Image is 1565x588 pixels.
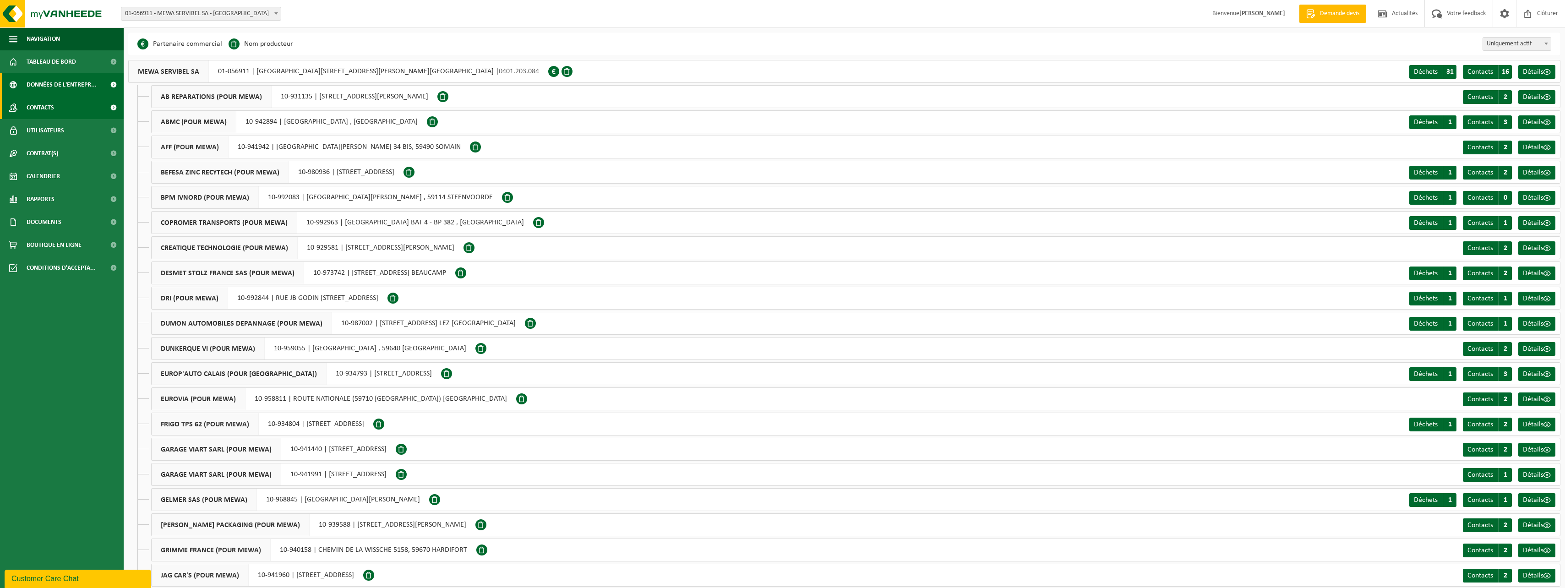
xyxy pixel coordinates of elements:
[1518,191,1555,205] a: Détails
[152,438,281,460] span: GARAGE VIART SARL (POUR MEWA)
[129,60,209,82] span: MEWA SERVIBEL SA
[152,161,289,183] span: BEFESA ZINC RECYTECH (POUR MEWA)
[1498,493,1512,507] span: 1
[1467,295,1493,302] span: Contacts
[1523,194,1543,201] span: Détails
[27,211,61,234] span: Documents
[499,68,539,75] span: 0401.203.084
[1463,317,1512,331] a: Contacts 1
[152,363,327,385] span: EUROP'AUTO CALAIS (POUR [GEOGRAPHIC_DATA])
[1518,544,1555,557] a: Détails
[1467,144,1493,151] span: Contacts
[1463,569,1512,583] a: Contacts 2
[1463,342,1512,356] a: Contacts 2
[27,234,82,256] span: Boutique en ligne
[27,96,54,119] span: Contacts
[27,119,64,142] span: Utilisateurs
[1467,446,1493,453] span: Contacts
[27,27,60,50] span: Navigation
[1467,169,1493,176] span: Contacts
[1463,418,1512,431] a: Contacts 2
[1414,219,1438,227] span: Déchets
[27,50,76,73] span: Tableau de bord
[152,186,259,208] span: BPM IVNORD (POUR MEWA)
[27,165,60,188] span: Calendrier
[1498,216,1512,230] span: 1
[1467,270,1493,277] span: Contacts
[1498,468,1512,482] span: 1
[1523,421,1543,428] span: Détails
[151,539,476,561] div: 10-940158 | CHEMIN DE LA WISSCHE 5158, 59670 HARDIFORT
[1523,295,1543,302] span: Détails
[1318,9,1362,18] span: Demande devis
[151,438,396,461] div: 10-941440 | [STREET_ADDRESS]
[1467,219,1493,227] span: Contacts
[1518,443,1555,457] a: Détails
[1518,367,1555,381] a: Détails
[1523,496,1543,504] span: Détails
[1523,572,1543,579] span: Détails
[1467,119,1493,126] span: Contacts
[151,110,427,133] div: 10-942894 | [GEOGRAPHIC_DATA] , [GEOGRAPHIC_DATA]
[1414,119,1438,126] span: Déchets
[1498,166,1512,180] span: 2
[1409,292,1456,305] a: Déchets 1
[1467,345,1493,353] span: Contacts
[1414,194,1438,201] span: Déchets
[1463,493,1512,507] a: Contacts 1
[1467,93,1493,101] span: Contacts
[151,136,470,158] div: 10-941942 | [GEOGRAPHIC_DATA][PERSON_NAME] 34 BIS, 59490 SOMAIN
[152,262,304,284] span: DESMET STOLZ FRANCE SAS (POUR MEWA)
[1498,141,1512,154] span: 2
[1518,468,1555,482] a: Détails
[151,488,429,511] div: 10-968845 | [GEOGRAPHIC_DATA][PERSON_NAME]
[1518,267,1555,280] a: Détails
[151,463,396,486] div: 10-941991 | [STREET_ADDRESS]
[1523,93,1543,101] span: Détails
[1518,342,1555,356] a: Détails
[1483,38,1551,50] span: Uniquement actif
[1443,166,1456,180] span: 1
[1518,141,1555,154] a: Détails
[152,514,310,536] span: [PERSON_NAME] PACKAGING (POUR MEWA)
[1463,443,1512,457] a: Contacts 2
[1463,90,1512,104] a: Contacts 2
[151,564,363,587] div: 10-941960 | [STREET_ADDRESS]
[1498,241,1512,255] span: 2
[1498,65,1512,79] span: 16
[1467,370,1493,378] span: Contacts
[1467,396,1493,403] span: Contacts
[1463,267,1512,280] a: Contacts 2
[1523,446,1543,453] span: Détails
[151,186,502,209] div: 10-992083 | [GEOGRAPHIC_DATA][PERSON_NAME] , 59114 STEENVOORDE
[1523,144,1543,151] span: Détails
[1463,65,1512,79] a: Contacts 16
[152,539,271,561] span: GRIMME FRANCE (POUR MEWA)
[27,256,96,279] span: Conditions d'accepta...
[1443,115,1456,129] span: 1
[128,60,548,83] div: 01-056911 | [GEOGRAPHIC_DATA][STREET_ADDRESS][PERSON_NAME][GEOGRAPHIC_DATA] |
[1518,392,1555,406] a: Détails
[1498,418,1512,431] span: 2
[152,312,332,334] span: DUMON AUTOMOBILES DEPANNAGE (POUR MEWA)
[151,387,516,410] div: 10-958811 | ROUTE NATIONALE (59710 [GEOGRAPHIC_DATA]) [GEOGRAPHIC_DATA]
[1518,493,1555,507] a: Détails
[1523,471,1543,479] span: Détails
[1523,68,1543,76] span: Détails
[1443,65,1456,79] span: 31
[1409,115,1456,129] a: Déchets 1
[1467,194,1493,201] span: Contacts
[1409,367,1456,381] a: Déchets 1
[152,388,245,410] span: EUROVIA (POUR MEWA)
[1467,421,1493,428] span: Contacts
[1498,90,1512,104] span: 2
[1498,367,1512,381] span: 3
[1299,5,1366,23] a: Demande devis
[1463,392,1512,406] a: Contacts 2
[1518,166,1555,180] a: Détails
[1463,292,1512,305] a: Contacts 1
[1523,522,1543,529] span: Détails
[151,236,464,259] div: 10-929581 | [STREET_ADDRESS][PERSON_NAME]
[1523,219,1543,227] span: Détails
